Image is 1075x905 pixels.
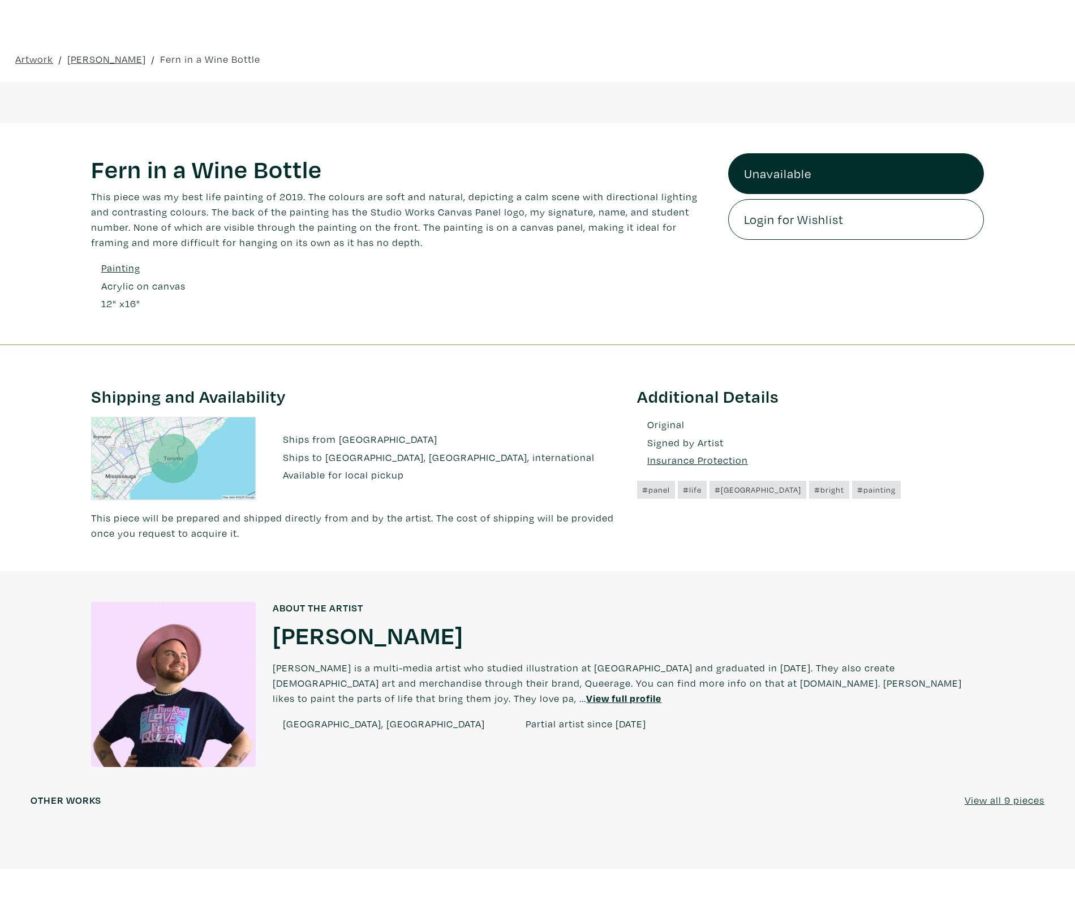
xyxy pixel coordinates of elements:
[637,454,748,467] a: Insurance Protection
[273,602,984,614] h6: About the artist
[728,199,984,240] a: Login for Wishlist
[678,481,707,499] a: #life
[101,260,140,275] a: Painting
[273,432,620,447] li: Ships from [GEOGRAPHIC_DATA]
[728,153,984,194] a: Unavailable
[586,692,661,705] a: View full profile
[91,510,620,541] p: This piece will be prepared and shipped directly from and by the artist. The cost of shipping wil...
[91,153,711,184] h1: Fern in a Wine Bottle
[91,417,256,500] img: staticmap
[67,51,146,67] a: [PERSON_NAME]
[91,386,620,407] h3: Shipping and Availability
[647,454,748,467] u: Insurance Protection
[965,792,1044,808] a: View all 9 pieces
[58,51,62,67] span: /
[101,296,140,311] div: " x "
[273,450,620,465] li: Ships to [GEOGRAPHIC_DATA], [GEOGRAPHIC_DATA], international
[744,210,844,229] span: Login for Wishlist
[965,794,1044,807] u: View all 9 pieces
[160,51,260,67] a: Fern in a Wine Bottle
[637,417,984,432] li: Original
[273,467,620,482] li: Available for local pickup
[809,481,849,499] a: #bright
[15,51,53,67] a: Artwork
[91,189,711,250] p: This piece was my best life painting of 2019. The colours are soft and natural, depicting a calm ...
[101,278,186,294] a: Acrylic on canvas
[637,435,984,450] li: Signed by Artist
[852,481,901,499] a: #painting
[273,619,463,650] a: [PERSON_NAME]
[637,481,675,499] a: #panel
[273,650,984,716] p: [PERSON_NAME] is a multi-media artist who studied illustration at [GEOGRAPHIC_DATA] and graduated...
[283,717,485,730] span: [GEOGRAPHIC_DATA], [GEOGRAPHIC_DATA]
[125,297,136,310] span: 16
[101,261,140,274] u: Painting
[151,51,155,67] span: /
[709,481,806,499] a: #[GEOGRAPHIC_DATA]
[637,386,984,407] h3: Additional Details
[526,717,646,730] span: Partial artist since [DATE]
[31,794,101,807] h6: Other works
[101,297,113,310] span: 12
